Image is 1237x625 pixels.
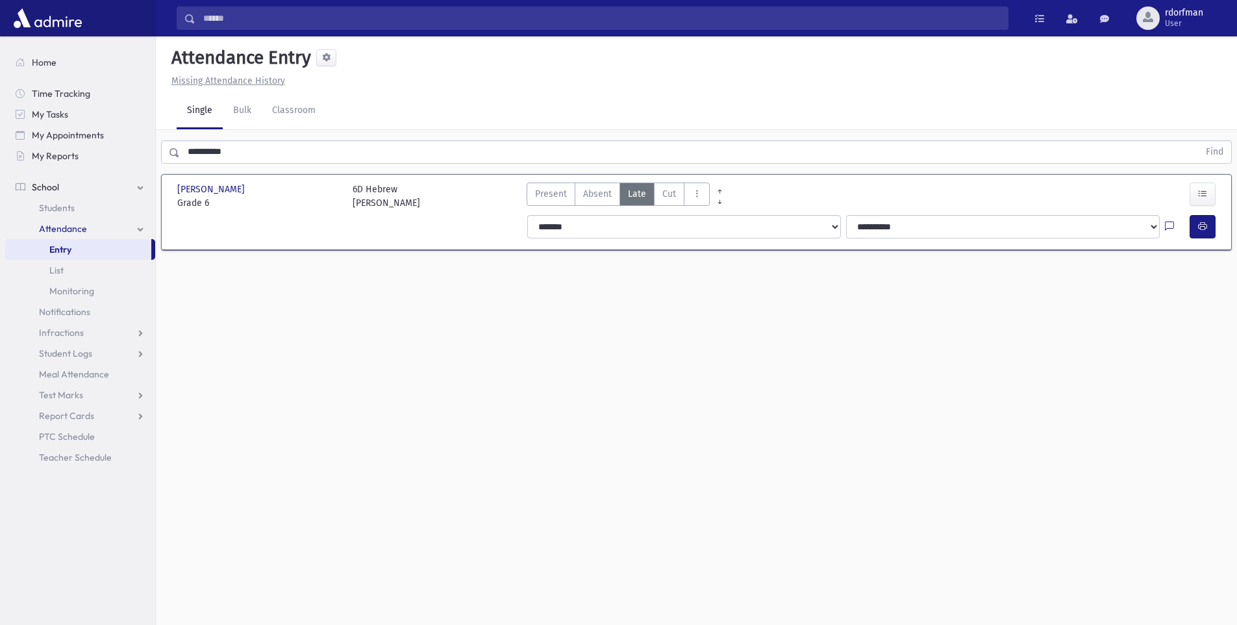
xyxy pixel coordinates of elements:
[1165,8,1203,18] span: rdorfman
[662,187,676,201] span: Cut
[5,322,155,343] a: Infractions
[32,181,59,193] span: School
[5,125,155,146] a: My Appointments
[5,218,155,239] a: Attendance
[5,177,155,198] a: School
[49,244,71,255] span: Entry
[177,183,247,196] span: [PERSON_NAME]
[1198,141,1231,163] button: Find
[177,93,223,129] a: Single
[5,281,155,301] a: Monitoring
[5,198,155,218] a: Students
[262,93,326,129] a: Classroom
[39,327,84,338] span: Infractions
[5,239,151,260] a: Entry
[5,447,155,468] a: Teacher Schedule
[5,405,155,426] a: Report Cards
[177,196,340,210] span: Grade 6
[195,6,1008,30] input: Search
[628,187,646,201] span: Late
[1165,18,1203,29] span: User
[32,88,90,99] span: Time Tracking
[32,57,56,68] span: Home
[171,75,285,86] u: Missing Attendance History
[5,52,155,73] a: Home
[32,150,79,162] span: My Reports
[5,83,155,104] a: Time Tracking
[5,104,155,125] a: My Tasks
[39,306,90,318] span: Notifications
[32,108,68,120] span: My Tasks
[39,368,109,380] span: Meal Attendance
[5,426,155,447] a: PTC Schedule
[32,129,104,141] span: My Appointments
[535,187,567,201] span: Present
[39,431,95,442] span: PTC Schedule
[39,389,83,401] span: Test Marks
[39,410,94,422] span: Report Cards
[49,285,94,297] span: Monitoring
[39,452,112,463] span: Teacher Schedule
[166,47,311,69] h5: Attendance Entry
[353,183,420,210] div: 6D Hebrew [PERSON_NAME]
[5,260,155,281] a: List
[5,146,155,166] a: My Reports
[5,343,155,364] a: Student Logs
[39,202,75,214] span: Students
[39,348,92,359] span: Student Logs
[583,187,612,201] span: Absent
[5,364,155,385] a: Meal Attendance
[39,223,87,235] span: Attendance
[5,385,155,405] a: Test Marks
[527,183,710,210] div: AttTypes
[10,5,85,31] img: AdmirePro
[223,93,262,129] a: Bulk
[49,264,64,276] span: List
[5,301,155,322] a: Notifications
[166,75,285,86] a: Missing Attendance History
